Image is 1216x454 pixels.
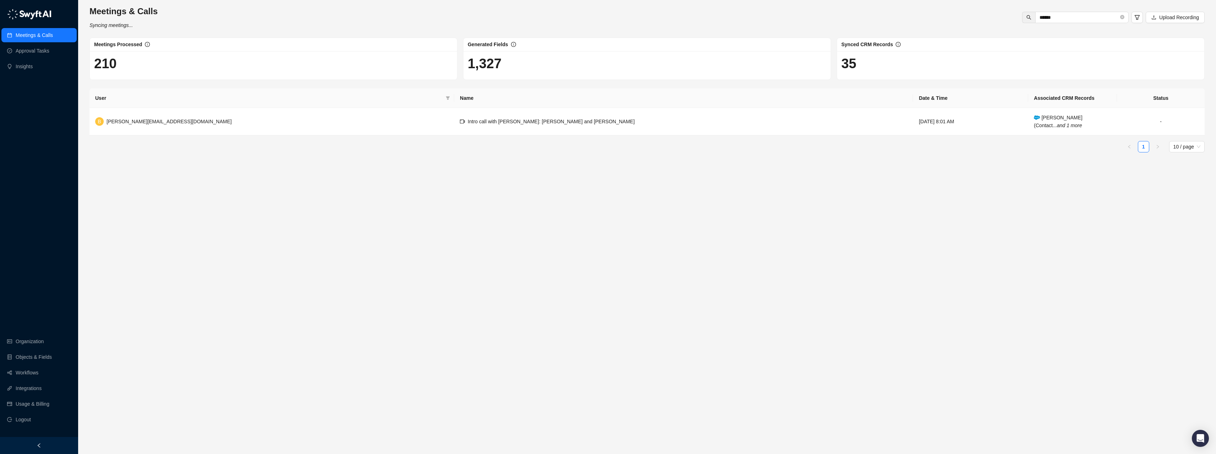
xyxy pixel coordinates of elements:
[145,42,150,47] span: info-circle
[16,44,49,58] a: Approval Tasks
[468,42,508,47] span: Generated Fields
[89,22,133,28] i: Syncing meetings...
[16,397,49,411] a: Usage & Billing
[468,55,826,72] h1: 1,327
[1138,141,1149,152] li: 1
[1034,115,1082,128] span: [PERSON_NAME] (Contact...
[16,381,42,395] a: Integrations
[446,96,450,100] span: filter
[1152,141,1163,152] li: Next Page
[1151,15,1156,20] span: upload
[1117,108,1205,135] td: -
[107,119,232,124] span: [PERSON_NAME][EMAIL_ADDRESS][DOMAIN_NAME]
[1138,141,1149,152] a: 1
[16,350,52,364] a: Objects & Fields
[16,412,31,427] span: Logout
[1146,12,1205,23] button: Upload Recording
[913,88,1028,108] th: Date & Time
[94,42,142,47] span: Meetings Processed
[1124,141,1135,152] button: left
[7,9,51,20] img: logo-05li4sbe.png
[1026,15,1031,20] span: search
[841,42,893,47] span: Synced CRM Records
[1120,14,1124,21] span: close-circle
[841,55,1200,72] h1: 35
[1152,141,1163,152] button: right
[468,119,635,124] span: Intro call with [PERSON_NAME]: [PERSON_NAME] and [PERSON_NAME]
[1120,15,1124,19] span: close-circle
[913,108,1028,135] td: [DATE] 8:01 AM
[1124,141,1135,152] li: Previous Page
[444,93,451,103] span: filter
[98,118,101,125] span: B
[1173,141,1200,152] span: 10 / page
[1156,145,1160,149] span: right
[16,334,44,348] a: Organization
[1117,88,1205,108] th: Status
[16,28,53,42] a: Meetings & Calls
[94,55,453,72] h1: 210
[1028,88,1117,108] th: Associated CRM Records
[1057,123,1082,128] i: and 1 more
[1192,430,1209,447] div: Open Intercom Messenger
[16,366,38,380] a: Workflows
[1134,15,1140,20] span: filter
[511,42,516,47] span: info-circle
[460,119,465,124] span: video-camera
[896,42,901,47] span: info-circle
[37,443,42,448] span: left
[95,94,443,102] span: User
[1127,145,1131,149] span: left
[16,59,33,74] a: Insights
[89,6,158,17] h3: Meetings & Calls
[1159,13,1199,21] span: Upload Recording
[1169,141,1205,152] div: Page Size
[454,88,913,108] th: Name
[7,417,12,422] span: logout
